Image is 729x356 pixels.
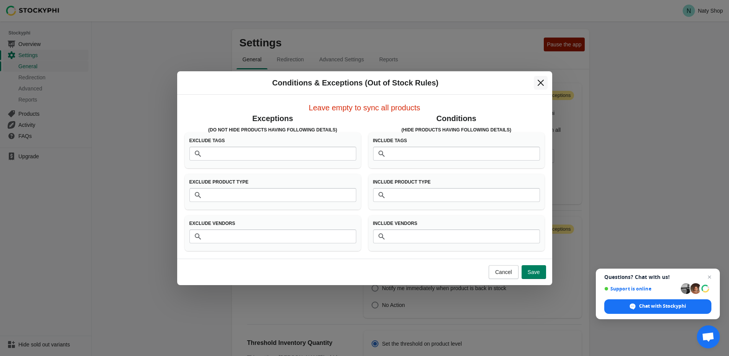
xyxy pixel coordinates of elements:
span: Chat with Stockyphi [639,303,686,310]
h3: Include Vendors [373,220,540,226]
h3: Include Product Type [373,179,540,185]
span: Questions? Chat with us! [604,274,711,280]
h3: (Hide products having following details) [369,127,545,133]
span: Leave empty to sync all products [309,103,420,112]
button: Save [522,265,546,279]
span: Cancel [495,269,512,275]
span: Save [528,269,540,275]
span: Exceptions [252,114,293,123]
span: Support is online [604,286,678,292]
span: Chat with Stockyphi [604,299,711,314]
span: Conditions [436,114,476,123]
a: Open chat [697,325,720,348]
h3: Exclude Tags [189,138,356,144]
h3: Include Tags [373,138,540,144]
button: Cancel [489,265,519,279]
h3: Exclude Product Type [189,179,356,185]
span: Conditions & Exceptions (Out of Stock Rules) [272,79,438,87]
h3: (Do Not Hide products having following details) [185,127,361,133]
h3: Exclude Vendors [189,220,356,226]
button: Close [534,76,548,90]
